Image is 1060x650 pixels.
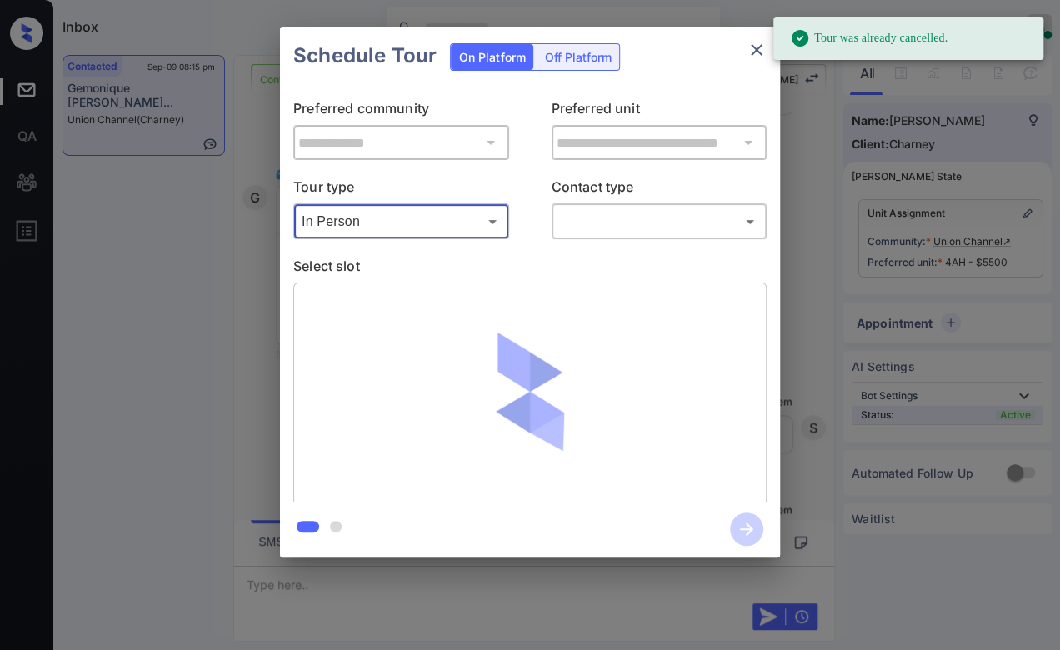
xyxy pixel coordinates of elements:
img: loaderv1.7921fd1ed0a854f04152.gif [432,296,628,492]
h2: Schedule Tour [280,27,450,85]
p: Contact type [552,177,767,203]
button: close [740,33,773,67]
div: Off Platform [536,44,619,70]
div: In Person [297,207,505,235]
p: Preferred unit [552,98,767,125]
div: Tour was already cancelled. [790,22,947,55]
button: btn-next [720,507,773,551]
p: Tour type [293,177,509,203]
div: On Platform [451,44,533,70]
p: Preferred community [293,98,509,125]
p: Select slot [293,256,767,282]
